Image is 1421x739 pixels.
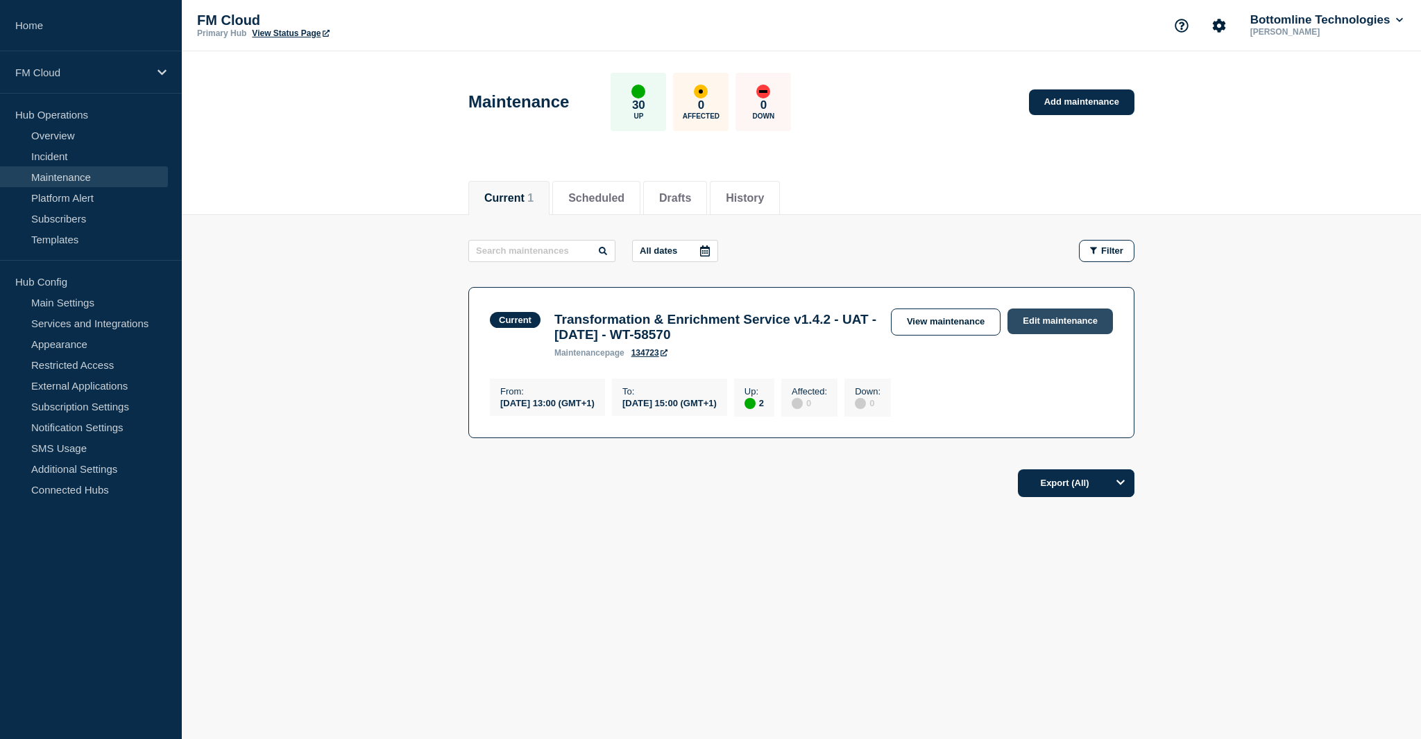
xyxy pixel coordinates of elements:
span: Filter [1101,245,1123,256]
button: Scheduled [568,192,624,205]
p: Primary Hub [197,28,246,38]
button: Export (All) [1018,469,1134,497]
p: From : [500,386,595,397]
div: down [756,85,770,98]
button: Support [1167,11,1196,40]
a: Edit maintenance [1007,308,1113,334]
p: Down : [855,386,880,397]
p: page [554,348,624,358]
span: 1 [527,192,534,204]
button: Drafts [659,192,691,205]
button: Options [1107,469,1134,497]
p: FM Cloud [15,67,148,78]
p: [PERSON_NAME] [1248,27,1392,37]
p: Up [633,112,643,120]
div: Current [499,315,531,325]
p: FM Cloud [197,12,475,28]
span: maintenance [554,348,605,358]
p: To : [622,386,717,397]
h1: Maintenance [468,92,569,112]
div: disabled [792,398,803,409]
p: 0 [698,98,704,112]
p: Affected : [792,386,827,397]
div: disabled [855,398,866,409]
h3: Transformation & Enrichment Service v1.4.2 - UAT - [DATE] - WT-58570 [554,312,877,342]
div: up [744,398,756,409]
input: Search maintenances [468,240,615,262]
button: Account settings [1205,11,1234,40]
a: 134723 [631,348,667,358]
div: [DATE] 15:00 (GMT+1) [622,397,717,408]
button: Current 1 [484,192,534,205]
button: Filter [1079,240,1134,262]
button: History [726,192,764,205]
a: View Status Page [252,28,329,38]
p: Affected [683,112,720,120]
div: 0 [855,397,880,409]
p: Down [753,112,775,120]
p: 30 [632,98,645,112]
button: All dates [632,240,718,262]
p: All dates [640,245,677,256]
div: affected [694,85,708,98]
p: Up : [744,386,764,397]
div: 0 [792,397,827,409]
div: 2 [744,397,764,409]
div: [DATE] 13:00 (GMT+1) [500,397,595,408]
p: 0 [760,98,767,112]
a: View maintenance [891,308,1001,336]
button: Bottomline Technologies [1248,13,1406,27]
div: up [631,85,645,98]
a: Add maintenance [1029,89,1134,115]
